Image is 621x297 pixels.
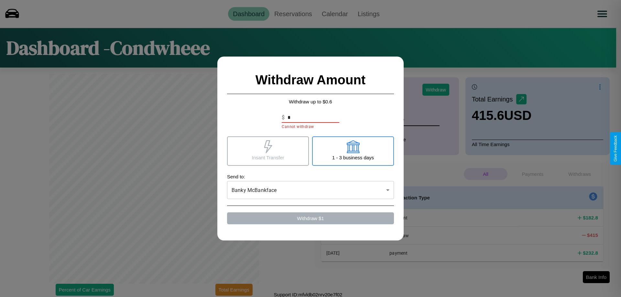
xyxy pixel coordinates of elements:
p: $ [282,114,285,122]
p: Insant Transfer [252,153,284,162]
div: Banky McBankface [227,181,394,199]
p: Withdraw up to $ 0.6 [227,97,394,106]
p: 1 - 3 business days [332,153,374,162]
div: Give Feedback [613,135,618,162]
button: Withdraw $1 [227,212,394,224]
p: Send to: [227,172,394,181]
h2: Withdraw Amount [227,66,394,94]
p: Cannot withdraw [282,124,339,130]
